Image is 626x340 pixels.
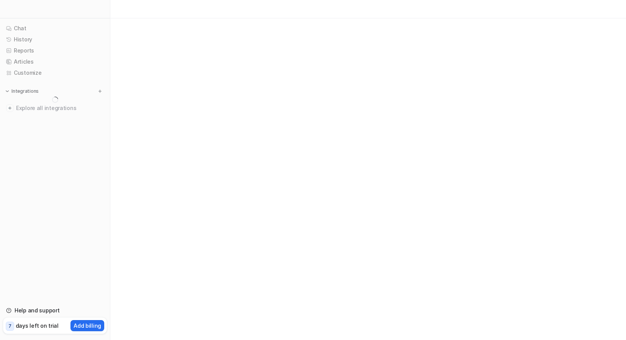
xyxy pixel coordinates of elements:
a: Reports [3,45,107,56]
a: Customize [3,67,107,78]
a: Chat [3,23,107,34]
a: History [3,34,107,45]
a: Articles [3,56,107,67]
img: menu_add.svg [97,89,103,94]
p: 7 [8,323,11,330]
p: days left on trial [16,322,59,330]
button: Integrations [3,87,41,95]
img: explore all integrations [6,104,14,112]
p: Add billing [74,322,101,330]
button: Add billing [70,320,104,331]
a: Help and support [3,305,107,316]
p: Integrations [11,88,39,94]
img: expand menu [5,89,10,94]
span: Explore all integrations [16,102,104,114]
a: Explore all integrations [3,103,107,113]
